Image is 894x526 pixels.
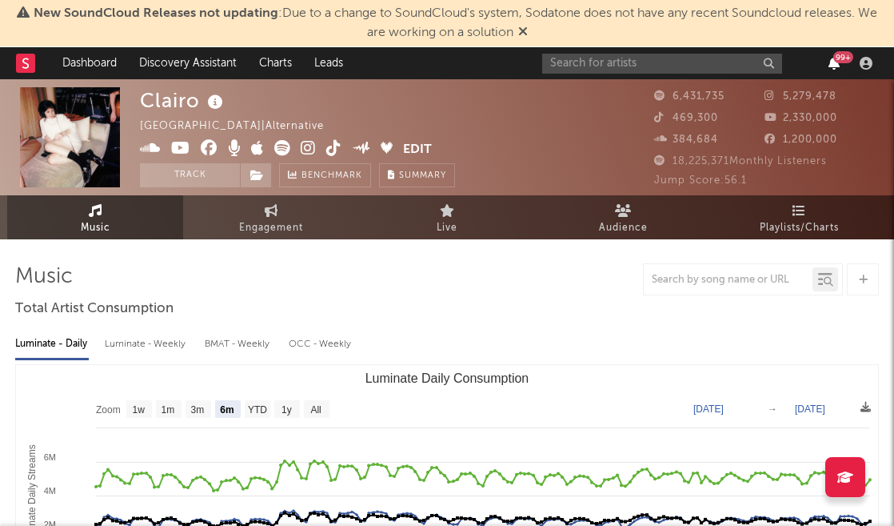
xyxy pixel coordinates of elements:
[599,219,648,238] span: Audience
[365,371,529,385] text: Luminate Daily Consumption
[403,140,432,160] button: Edit
[833,51,853,63] div: 99 +
[81,219,110,238] span: Music
[96,404,121,416] text: Zoom
[162,404,175,416] text: 1m
[7,195,183,239] a: Music
[15,331,89,358] div: Luminate - Daily
[44,486,56,496] text: 4M
[437,219,457,238] span: Live
[764,91,836,102] span: 5,279,478
[399,171,446,180] span: Summary
[205,331,273,358] div: BMAT - Weekly
[768,404,777,415] text: →
[248,404,267,416] text: YTD
[239,219,303,238] span: Engagement
[542,54,782,74] input: Search for artists
[289,331,353,358] div: OCC - Weekly
[654,91,724,102] span: 6,431,735
[654,135,718,145] span: 384,684
[795,404,825,415] text: [DATE]
[760,219,839,238] span: Playlists/Charts
[140,163,240,187] button: Track
[654,175,747,186] span: Jump Score: 56.1
[220,404,233,416] text: 6m
[535,195,711,239] a: Audience
[44,452,56,462] text: 6M
[133,404,146,416] text: 1w
[301,167,362,186] span: Benchmark
[693,404,724,415] text: [DATE]
[248,47,303,79] a: Charts
[281,404,292,416] text: 1y
[654,113,718,123] span: 469,300
[34,7,278,20] span: New SoundCloud Releases not updating
[764,113,837,123] span: 2,330,000
[105,331,189,358] div: Luminate - Weekly
[654,156,827,167] span: 18,225,371 Monthly Listeners
[644,274,812,287] input: Search by song name or URL
[140,117,342,136] div: [GEOGRAPHIC_DATA] | Alternative
[828,57,840,70] button: 99+
[34,7,877,39] span: : Due to a change to SoundCloud's system, Sodatone does not have any recent Soundcloud releases. ...
[359,195,535,239] a: Live
[279,163,371,187] a: Benchmark
[140,87,227,114] div: Clairo
[764,135,837,145] span: 1,200,000
[15,299,174,319] span: Total Artist Consumption
[183,195,359,239] a: Engagement
[303,47,354,79] a: Leads
[51,47,128,79] a: Dashboard
[128,47,248,79] a: Discovery Assistant
[191,404,205,416] text: 3m
[711,195,887,239] a: Playlists/Charts
[310,404,321,416] text: All
[518,26,528,39] span: Dismiss
[379,163,455,187] button: Summary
